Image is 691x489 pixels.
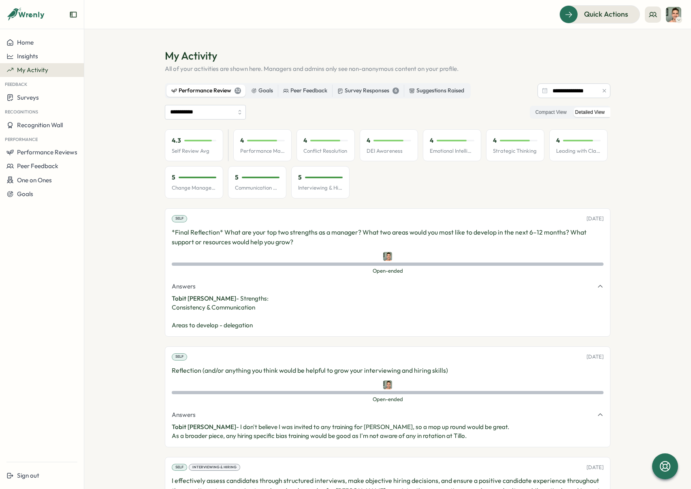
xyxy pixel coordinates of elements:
p: 4 [303,136,307,145]
p: 4 [493,136,497,145]
p: Conflict Resolution [303,147,348,155]
span: Open-ended [172,396,604,403]
span: One on Ones [17,176,52,184]
p: 4 [430,136,433,145]
button: Answers [172,282,604,291]
div: Interviewing & Hiring [189,464,240,471]
button: Answers [172,410,604,419]
p: - I don't believe I was invited to any training for [PERSON_NAME], so a mop up round would be gre... [172,423,604,440]
p: - Strengths: Consistency & Communication Areas to develop - delegation [172,294,604,330]
p: Emotional Intelligence [430,147,474,155]
img: Tobit Michael [383,252,392,261]
p: 5 [235,173,239,182]
span: My Activity [17,66,48,74]
div: Self [172,464,187,471]
span: Surveys [17,94,39,101]
p: [DATE] [586,215,604,222]
p: Strategic Thinking [493,147,537,155]
p: Leading with Clarity & Confidence [556,147,601,155]
p: Reflection (and/or anything you think would be helpful to grow your interviewing and hiring skills) [172,365,604,376]
img: Tobit Michael [383,380,392,389]
span: Home [17,38,34,46]
div: Suggestions Raised [409,86,464,95]
span: Tobit [PERSON_NAME] [172,423,236,431]
p: DEI Awareness [367,147,411,155]
p: Performance Management [240,147,285,155]
p: 5 [172,173,175,182]
div: 32 [235,88,241,94]
h1: My Activity [165,49,610,63]
p: 4 [240,136,244,145]
span: Answers [172,282,196,291]
span: Recognition Wall [17,121,63,129]
span: Sign out [17,472,39,479]
p: *Final Reflection* What are your top two strengths as a manager? What two areas would you most li... [172,227,604,248]
p: Interviewing & Hiring [298,184,343,192]
div: Self [172,215,187,222]
p: All of your activities are shown here. Managers and admins only see non-anonymous content on your... [165,64,610,73]
p: 4.3 [172,136,181,145]
div: Survey Responses [337,86,399,95]
p: [DATE] [586,353,604,361]
div: Peer Feedback [283,86,327,95]
span: Performance Reviews [17,148,77,156]
div: 6 [392,88,399,94]
button: Quick Actions [559,5,640,23]
p: Change Management [172,184,216,192]
span: Open-ended [172,267,604,275]
p: 4 [556,136,560,145]
span: Tobit [PERSON_NAME] [172,295,236,302]
span: Goals [17,190,33,198]
span: Peer Feedback [17,162,58,170]
img: Tobit Michael [666,7,681,22]
span: Insights [17,52,38,60]
p: 5 [298,173,302,182]
div: Self [172,353,187,361]
span: Quick Actions [584,9,628,19]
label: Detailed View [571,107,609,117]
button: Expand sidebar [69,11,77,19]
p: [DATE] [586,464,604,471]
p: 4 [367,136,370,145]
label: Compact View [531,107,571,117]
p: Communication Skills [235,184,279,192]
span: Answers [172,410,196,419]
div: Goals [251,86,273,95]
p: Self Review Avg [172,147,216,155]
div: Performance Review [171,86,241,95]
